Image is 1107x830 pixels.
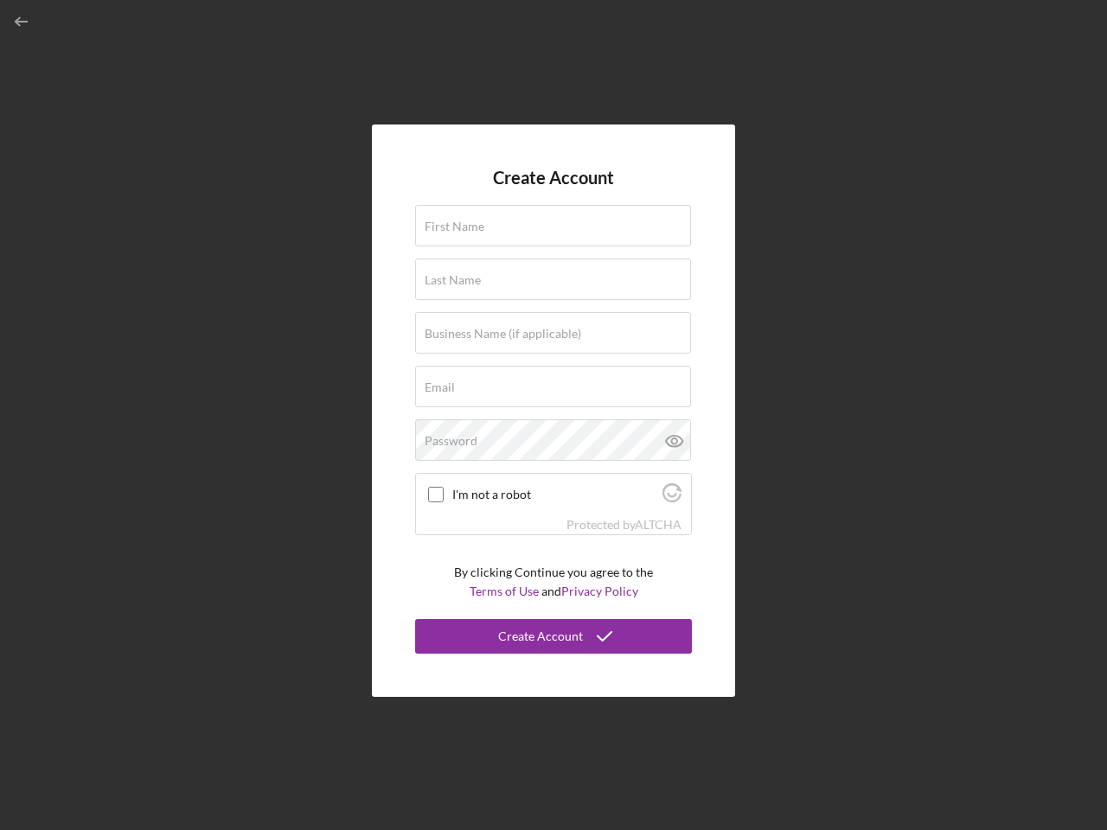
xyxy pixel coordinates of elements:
[454,563,653,602] p: By clicking Continue you agree to the and
[561,584,638,598] a: Privacy Policy
[415,619,692,654] button: Create Account
[493,168,614,188] h4: Create Account
[662,490,681,505] a: Visit Altcha.org
[452,488,657,501] label: I'm not a robot
[425,380,455,394] label: Email
[425,220,484,233] label: First Name
[425,273,481,287] label: Last Name
[470,584,539,598] a: Terms of Use
[635,517,681,532] a: Visit Altcha.org
[566,518,681,532] div: Protected by
[498,619,583,654] div: Create Account
[425,327,581,341] label: Business Name (if applicable)
[425,434,477,448] label: Password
